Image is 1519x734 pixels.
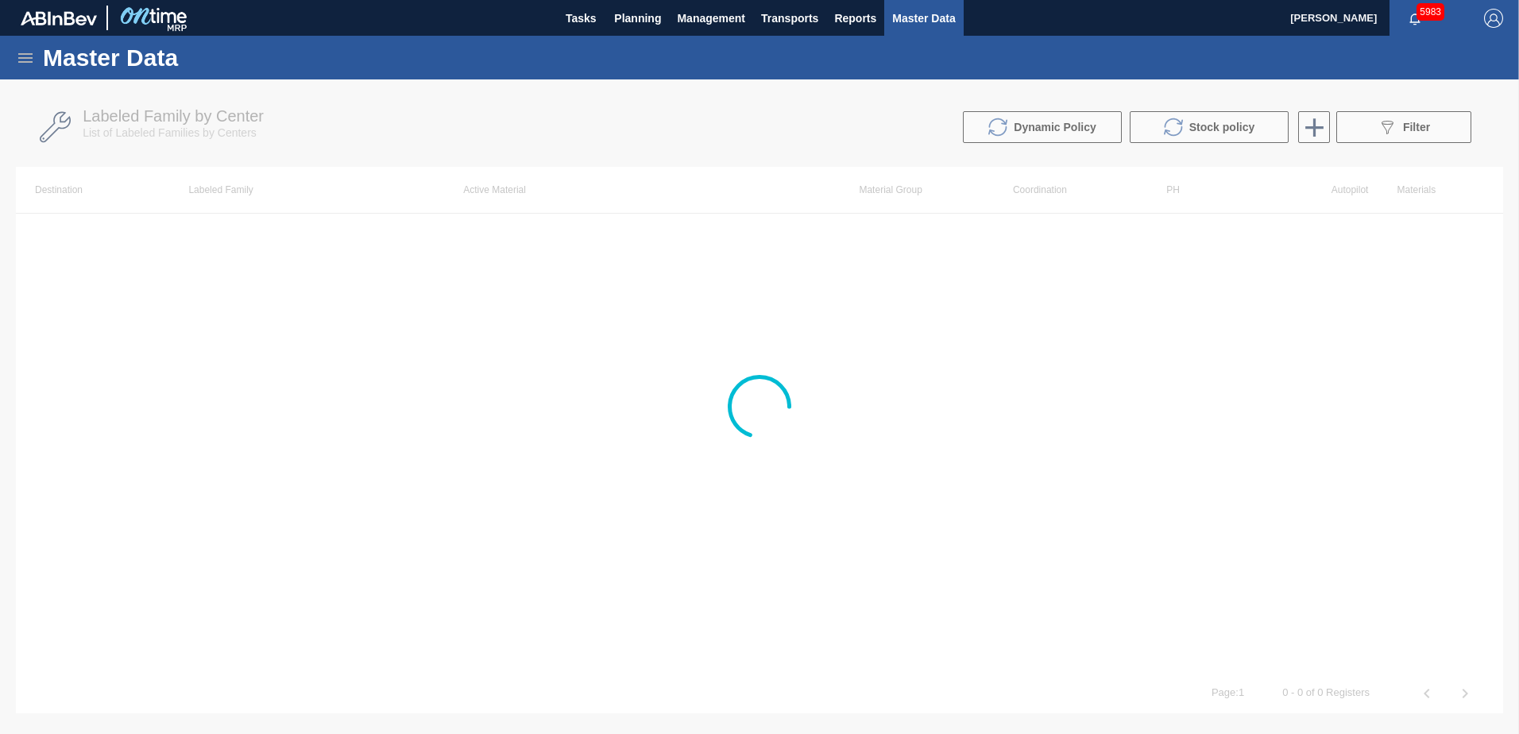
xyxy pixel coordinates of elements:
[563,9,598,28] span: Tasks
[892,9,955,28] span: Master Data
[1484,9,1503,28] img: Logout
[834,9,876,28] span: Reports
[1390,7,1440,29] button: Notifications
[43,48,325,67] h1: Master Data
[761,9,818,28] span: Transports
[677,9,745,28] span: Management
[614,9,661,28] span: Planning
[21,11,97,25] img: TNhmsLtSVTkK8tSr43FrP2fwEKptu5GPRR3wAAAABJRU5ErkJggg==
[1417,3,1444,21] span: 5983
